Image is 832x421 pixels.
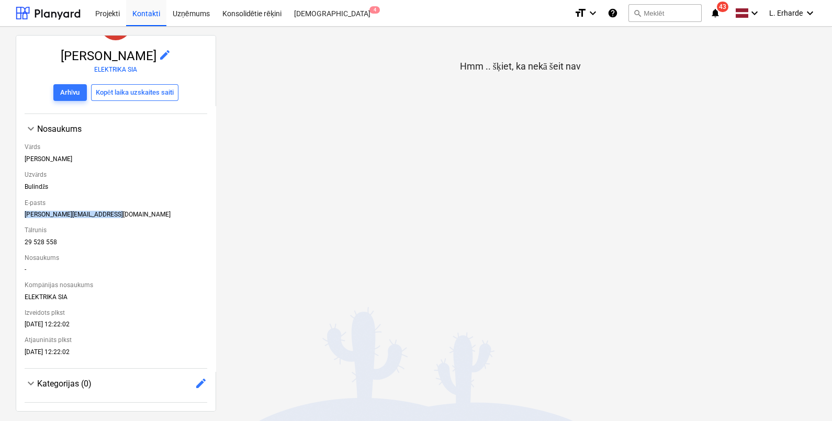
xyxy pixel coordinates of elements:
[460,60,581,73] p: Hmm .. šķiet, ka nekā šeit nav
[25,122,207,135] div: Nosaukums
[25,135,207,360] div: Nosaukums
[25,250,207,266] div: Nosaukums
[25,377,37,390] span: keyboard_arrow_down
[804,7,816,19] i: keyboard_arrow_down
[25,377,207,390] div: Kategorijas (0)
[25,321,207,332] div: [DATE] 12:22:02
[769,9,803,17] span: L. Erharde
[96,87,174,99] div: Kopēt laika uzskaites saiti
[91,84,178,101] button: Kopēt laika uzskaites saiti
[633,9,642,17] span: search
[25,222,207,238] div: Tālrunis
[574,7,587,19] i: format_size
[37,124,207,134] div: Nosaukums
[25,305,207,321] div: Izveidots plkst
[369,6,380,14] span: 4
[25,122,37,135] span: keyboard_arrow_down
[25,211,207,222] div: [PERSON_NAME][EMAIL_ADDRESS][DOMAIN_NAME]
[608,7,618,19] i: Zināšanu pamats
[60,87,80,99] div: Arhīvu
[37,377,207,390] div: Kategorijas (0)
[717,2,728,12] span: 43
[25,348,207,360] div: [DATE] 12:22:02
[25,238,207,250] div: 29 528 558
[25,195,207,211] div: E-pasts
[25,293,207,305] div: ELEKTRIKA SIA
[25,155,207,167] div: [PERSON_NAME]
[25,167,207,183] div: Uzvārds
[748,7,761,19] i: keyboard_arrow_down
[25,183,207,195] div: Bulindžs
[587,7,599,19] i: keyboard_arrow_down
[780,371,832,421] iframe: Chat Widget
[628,4,702,22] button: Meklēt
[25,266,207,277] div: -
[94,66,137,73] a: ELEKTRIKA SIA
[25,332,207,348] div: Atjaunināts plkst
[53,84,87,101] button: Arhīvu
[25,277,207,293] div: Kompānijas nosaukums
[159,49,171,61] span: edit
[195,377,207,390] span: edit
[25,139,207,155] div: Vārds
[710,7,721,19] i: notifications
[61,49,159,63] span: [PERSON_NAME]
[25,390,207,394] div: Kategorijas (0)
